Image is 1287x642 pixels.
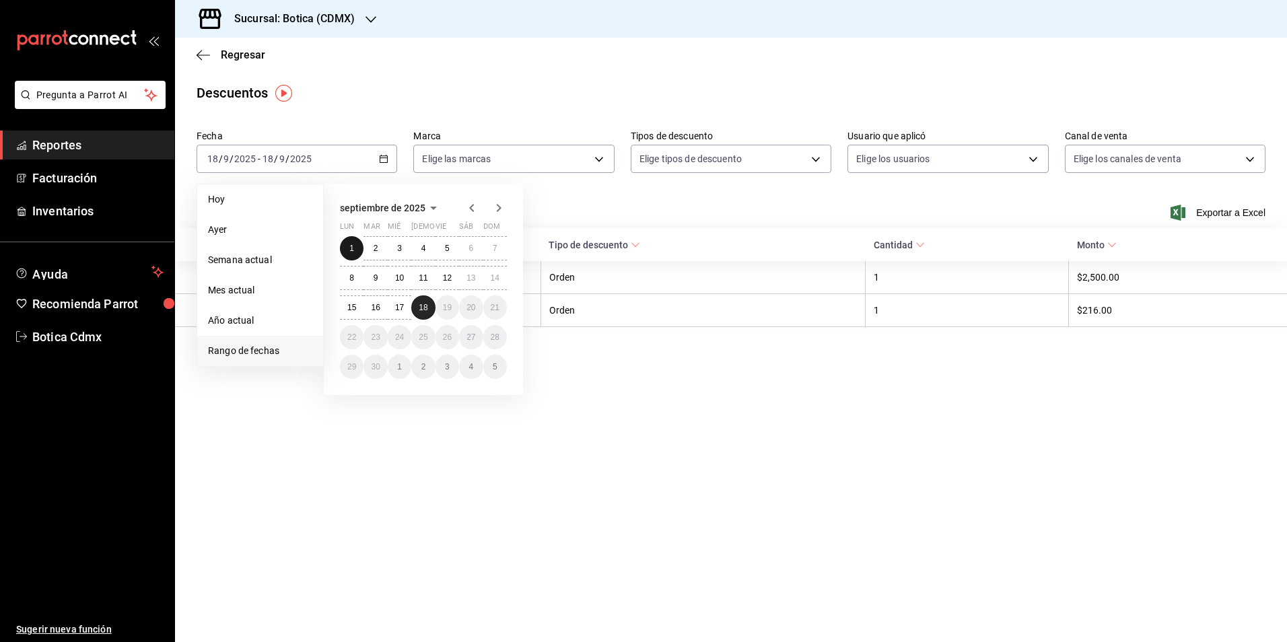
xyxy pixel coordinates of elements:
[459,325,483,349] button: 27 de septiembre de 2025
[856,152,930,166] span: Elige los usuarios
[443,332,452,342] abbr: 26 de septiembre de 2025
[411,295,435,320] button: 18 de septiembre de 2025
[371,303,380,312] abbr: 16 de septiembre de 2025
[208,283,312,297] span: Mes actual
[549,240,640,250] span: Tipo de descuento
[207,153,219,164] input: --
[483,236,507,260] button: 7 de septiembre de 2025
[32,136,164,154] span: Reportes
[347,303,356,312] abbr: 15 de septiembre de 2025
[397,244,402,253] abbr: 3 de septiembre de 2025
[541,261,866,294] th: Orden
[208,344,312,358] span: Rango de fechas
[466,332,475,342] abbr: 27 de septiembre de 2025
[459,236,483,260] button: 6 de septiembre de 2025
[197,48,265,61] button: Regresar
[436,355,459,379] button: 3 de octubre de 2025
[223,11,355,27] h3: Sucursal: Botica (CDMX)
[363,355,387,379] button: 30 de septiembre de 2025
[468,362,473,371] abbr: 4 de octubre de 2025
[363,236,387,260] button: 2 de septiembre de 2025
[459,266,483,290] button: 13 de septiembre de 2025
[285,153,289,164] span: /
[175,261,541,294] th: [PERSON_NAME]
[419,303,427,312] abbr: 18 de septiembre de 2025
[1173,205,1265,221] span: Exportar a Excel
[436,222,446,236] abbr: viernes
[230,153,234,164] span: /
[32,328,164,346] span: Botica Cdmx
[445,244,450,253] abbr: 5 de septiembre de 2025
[349,244,354,253] abbr: 1 de septiembre de 2025
[874,240,925,250] span: Cantidad
[275,85,292,102] img: Tooltip marker
[371,332,380,342] abbr: 23 de septiembre de 2025
[421,362,426,371] abbr: 2 de octubre de 2025
[388,355,411,379] button: 1 de octubre de 2025
[340,295,363,320] button: 15 de septiembre de 2025
[443,303,452,312] abbr: 19 de septiembre de 2025
[374,244,378,253] abbr: 2 de septiembre de 2025
[1065,131,1265,141] label: Canal de venta
[371,362,380,371] abbr: 30 de septiembre de 2025
[208,192,312,207] span: Hoy
[219,153,223,164] span: /
[847,131,1048,141] label: Usuario que aplicó
[436,236,459,260] button: 5 de septiembre de 2025
[411,325,435,349] button: 25 de septiembre de 2025
[411,236,435,260] button: 4 de septiembre de 2025
[340,355,363,379] button: 29 de septiembre de 2025
[363,266,387,290] button: 9 de septiembre de 2025
[223,153,230,164] input: --
[483,355,507,379] button: 5 de octubre de 2025
[349,273,354,283] abbr: 8 de septiembre de 2025
[491,273,499,283] abbr: 14 de septiembre de 2025
[466,273,475,283] abbr: 13 de septiembre de 2025
[388,266,411,290] button: 10 de septiembre de 2025
[32,169,164,187] span: Facturación
[279,153,285,164] input: --
[347,362,356,371] abbr: 29 de septiembre de 2025
[388,222,401,236] abbr: miércoles
[395,332,404,342] abbr: 24 de septiembre de 2025
[340,222,354,236] abbr: lunes
[32,202,164,220] span: Inventarios
[208,314,312,328] span: Año actual
[289,153,312,164] input: ----
[262,153,274,164] input: --
[395,303,404,312] abbr: 17 de septiembre de 2025
[208,223,312,237] span: Ayer
[347,332,356,342] abbr: 22 de septiembre de 2025
[1074,152,1181,166] span: Elige los canales de venta
[493,362,497,371] abbr: 5 de octubre de 2025
[413,131,614,141] label: Marca
[148,35,159,46] button: open_drawer_menu
[483,295,507,320] button: 21 de septiembre de 2025
[363,325,387,349] button: 23 de septiembre de 2025
[274,153,278,164] span: /
[340,266,363,290] button: 8 de septiembre de 2025
[388,295,411,320] button: 17 de septiembre de 2025
[363,295,387,320] button: 16 de septiembre de 2025
[639,152,742,166] span: Elige tipos de descuento
[491,332,499,342] abbr: 28 de septiembre de 2025
[388,325,411,349] button: 24 de septiembre de 2025
[466,303,475,312] abbr: 20 de septiembre de 2025
[419,332,427,342] abbr: 25 de septiembre de 2025
[388,236,411,260] button: 3 de septiembre de 2025
[631,131,831,141] label: Tipos de descuento
[866,261,1069,294] th: 1
[493,244,497,253] abbr: 7 de septiembre de 2025
[32,295,164,313] span: Recomienda Parrot
[436,266,459,290] button: 12 de septiembre de 2025
[866,294,1069,327] th: 1
[411,222,491,236] abbr: jueves
[422,152,491,166] span: Elige las marcas
[1069,261,1287,294] th: $2,500.00
[175,294,541,327] th: [PERSON_NAME]
[234,153,256,164] input: ----
[395,273,404,283] abbr: 10 de septiembre de 2025
[459,355,483,379] button: 4 de octubre de 2025
[459,295,483,320] button: 20 de septiembre de 2025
